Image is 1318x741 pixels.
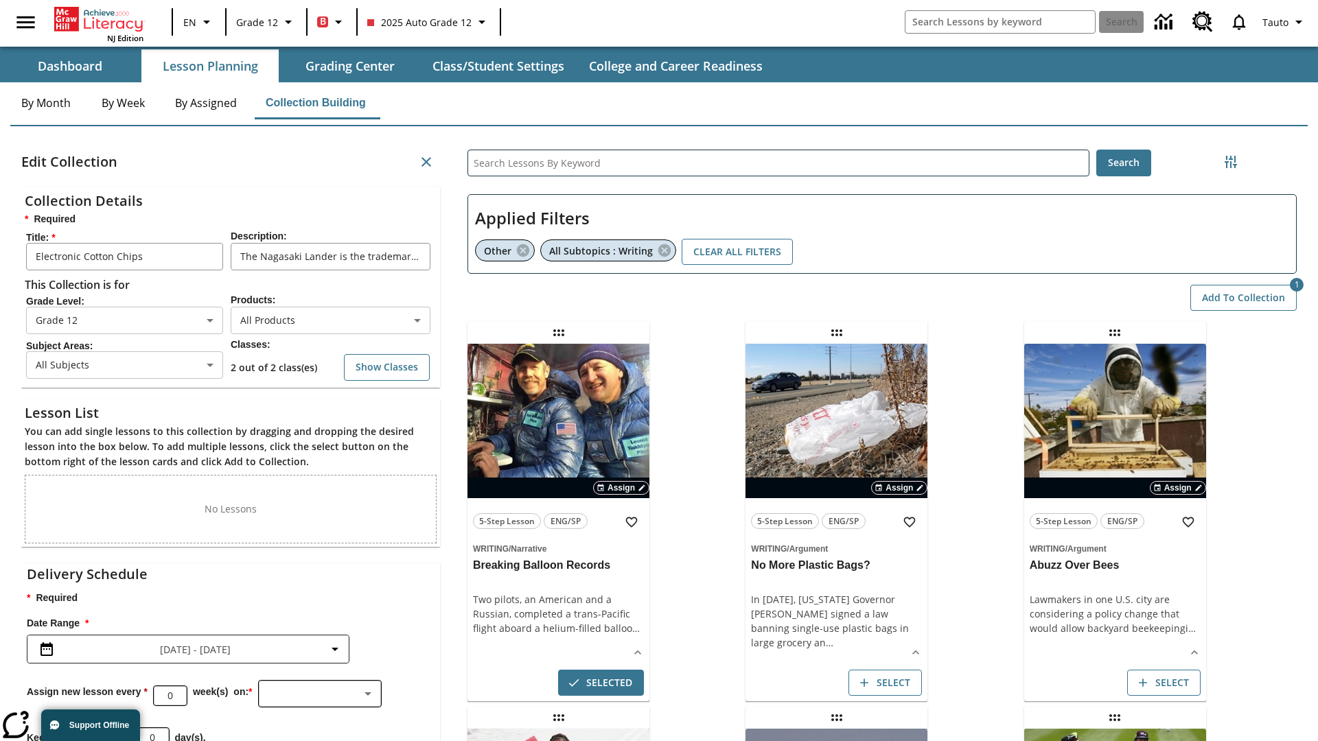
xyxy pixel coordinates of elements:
span: NJ Edition [107,33,143,43]
h2: Delivery Schedule [27,563,440,585]
h2: Applied Filters [475,202,1289,235]
h2: Edit Collection [21,151,117,173]
input: Search Lessons By Keyword [468,150,1089,176]
p: week(s) [193,685,228,700]
div: Draggable lesson: No More Plastic Bags? [826,322,848,344]
span: Assign [886,482,913,494]
span: / [509,544,511,554]
a: Resource Center, Will open in new tab [1184,3,1221,40]
input: Description [231,243,430,270]
span: Tauto [1262,15,1288,30]
span: B [320,13,326,30]
span: Topic: Writing/Argument [1030,541,1201,556]
span: / [1065,544,1067,554]
button: Cancel [413,148,440,176]
h6: Required [25,212,437,227]
button: Filters Side menu [1217,148,1245,176]
button: ENG/SP [822,513,866,529]
span: ENG/SP [829,514,859,528]
span: Writing [1030,544,1065,554]
span: 5-Step Lesson [1036,514,1091,528]
span: Assign [1164,482,1192,494]
span: 1 [1290,278,1304,292]
button: By Month [10,86,82,119]
button: Add to Favorites [1176,510,1201,534]
div: All Products [231,307,430,334]
button: Collection Building [255,86,377,119]
div: Draggable lesson: These Girls Can Play! [1104,707,1126,729]
span: Products : [231,294,275,305]
span: Writing [751,544,787,554]
button: Add to Favorites [897,510,922,534]
button: 5-Step Lesson [473,513,541,529]
input: Title [26,243,223,270]
span: Assign [608,482,635,494]
h3: Assign new lesson every [27,685,148,700]
p: 2 out of 2 class(es) [231,360,317,375]
button: Show Classes [344,354,430,381]
span: … [1188,622,1196,635]
span: ENG/SP [1107,514,1137,528]
button: Add to Favorites [619,510,644,534]
span: Narrative [511,544,546,554]
button: 5-Step Lesson [751,513,819,529]
span: All Subtopics : Writing [549,244,653,257]
input: Please choose a number between 1 and 10 [154,677,187,714]
button: Add to collection, 1 lesson selected [1190,285,1297,311]
button: Boost Class color is red. Change class color [312,10,352,34]
span: … [826,636,833,649]
button: Open side menu [5,2,46,43]
div: Draggable lesson: Dreaming Big [548,707,570,729]
input: search field [905,11,1095,33]
button: Grade: Grade 12, Select a grade [231,10,302,34]
span: [DATE] - [DATE] [160,642,231,657]
button: Show Details [1184,642,1205,663]
h6: You can add single lessons to this collection by dragging and dropping the desired lesson into th... [25,424,437,469]
span: Description : [231,231,287,242]
a: Data Center [1146,3,1184,41]
div: Applied Filters [467,194,1297,274]
button: Lesson Planning [141,49,279,82]
button: Clear All Filters [682,239,793,266]
h3: Breaking Balloon Records [473,558,644,573]
h3: on: [233,685,252,700]
button: Dashboard [1,49,139,82]
div: Two pilots, an American and a Russian, completed a trans-Pacific flight aboard a helium-filled ballo [473,592,644,635]
div: Draggable lesson: Abuzz Over Bees [1104,322,1126,344]
div: Please choose a number between 1 and 10 [153,685,187,706]
button: By Assigned [164,86,248,119]
div: Home [54,4,143,43]
svg: Collapse Date Range Filter [327,641,343,657]
span: / [787,544,789,554]
button: By Week [89,86,157,119]
div: Remove Other filter selected item [475,239,535,261]
button: Show Details [627,642,648,663]
div: lesson details [467,344,649,701]
div: Grade 12 [26,307,223,334]
a: Notifications [1221,4,1257,40]
span: 5-Step Lesson [479,514,535,528]
button: Class/Student Settings [421,49,575,82]
span: Argument [789,544,829,554]
button: Selected [558,670,644,696]
span: 5-Step Lesson [757,514,813,528]
span: o [627,622,632,635]
div: lesson details [1024,344,1206,701]
div: Draggable lesson: Breaking Balloon Records [548,322,570,344]
p: No Lessons [205,502,257,516]
button: Search [1096,150,1151,176]
button: Class: 2025 Auto Grade 12, Select your class [362,10,496,34]
button: Support Offline [41,709,140,741]
span: Grade 12 [236,15,278,30]
div: Draggable lesson: MOM Goes to Mars [826,707,848,729]
span: Other [484,244,511,257]
span: Grade Level : [26,296,229,307]
span: Writing [473,544,509,554]
span: ENG/SP [551,514,581,528]
button: ENG/SP [544,513,588,529]
button: Language: EN, Select a language [177,10,221,34]
div: lesson details [745,344,927,701]
span: … [632,622,640,635]
h2: Lesson List [25,402,437,424]
h3: Date Range [27,616,440,631]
